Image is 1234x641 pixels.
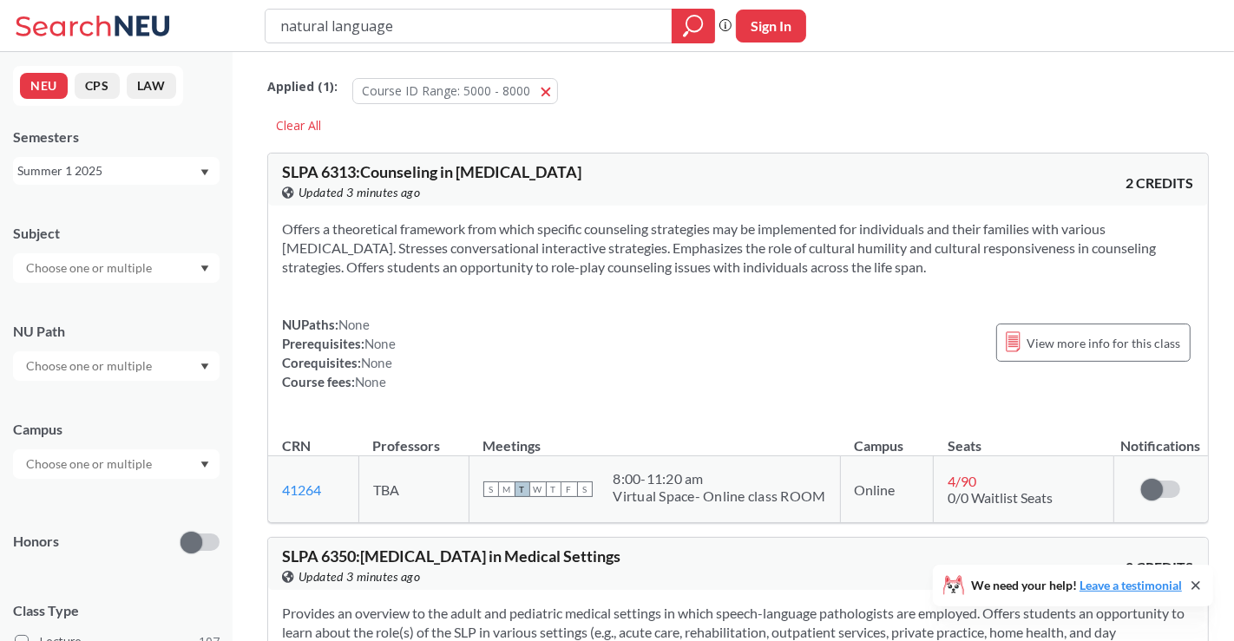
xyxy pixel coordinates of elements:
th: Seats [934,419,1113,456]
span: S [483,481,499,497]
th: Notifications [1113,419,1207,456]
svg: Dropdown arrow [200,265,209,272]
button: Course ID Range: 5000 - 8000 [352,78,558,104]
th: Campus [840,419,934,456]
span: 2 CREDITS [1126,173,1194,193]
a: Leave a testimonial [1080,578,1182,592]
input: Choose one or multiple [17,454,163,474]
span: Course ID Range: 5000 - 8000 [362,82,530,99]
div: CRN [282,436,311,455]
span: View more info for this class [1027,332,1181,354]
td: Online [840,456,934,523]
a: 41264 [282,481,321,498]
div: NUPaths: Prerequisites: Corequisites: Course fees: [282,315,396,391]
svg: Dropdown arrow [200,169,209,176]
div: Subject [13,224,220,243]
span: 2 CREDITS [1126,558,1194,577]
div: Virtual Space- Online class ROOM [614,487,826,505]
span: M [499,481,515,497]
span: W [530,481,546,497]
button: NEU [20,73,68,99]
span: S [577,481,593,497]
div: Summer 1 2025 [17,161,199,180]
div: Clear All [267,113,330,139]
span: Applied ( 1 ): [267,77,338,96]
input: Class, professor, course number, "phrase" [279,11,660,41]
svg: Dropdown arrow [200,461,209,468]
div: Dropdown arrow [13,449,220,479]
th: Professors [358,419,469,456]
svg: Dropdown arrow [200,363,209,370]
span: SLPA 6350 : [MEDICAL_DATA] in Medical Settings [282,546,620,566]
span: Updated 3 minutes ago [299,567,421,586]
span: Class Type [13,601,220,620]
span: T [515,481,530,497]
div: NU Path [13,322,220,341]
div: 8:00 - 11:20 am [614,470,826,487]
section: Offers a theoretical framework from which specific counseling strategies may be implemented for i... [282,219,1194,277]
button: Sign In [736,10,806,43]
span: F [561,481,577,497]
span: T [546,481,561,497]
div: Dropdown arrow [13,253,220,283]
span: Updated 3 minutes ago [299,183,421,202]
button: CPS [75,73,120,99]
div: Semesters [13,128,220,147]
span: 0/0 Waitlist Seats [948,489,1053,506]
span: We need your help! [971,579,1182,592]
div: magnifying glass [672,9,715,43]
div: Dropdown arrow [13,351,220,381]
span: None [355,374,386,389]
div: Campus [13,420,220,439]
span: 4 / 90 [948,473,976,489]
span: None [361,355,392,370]
input: Choose one or multiple [17,258,163,278]
span: None [338,317,370,332]
th: Meetings [469,419,840,456]
button: LAW [127,73,176,99]
svg: magnifying glass [683,14,704,38]
div: Summer 1 2025Dropdown arrow [13,157,220,185]
p: Honors [13,532,59,552]
td: TBA [358,456,469,523]
span: SLPA 6313 : Counseling in [MEDICAL_DATA] [282,162,581,181]
input: Choose one or multiple [17,356,163,376]
span: None [364,336,396,351]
